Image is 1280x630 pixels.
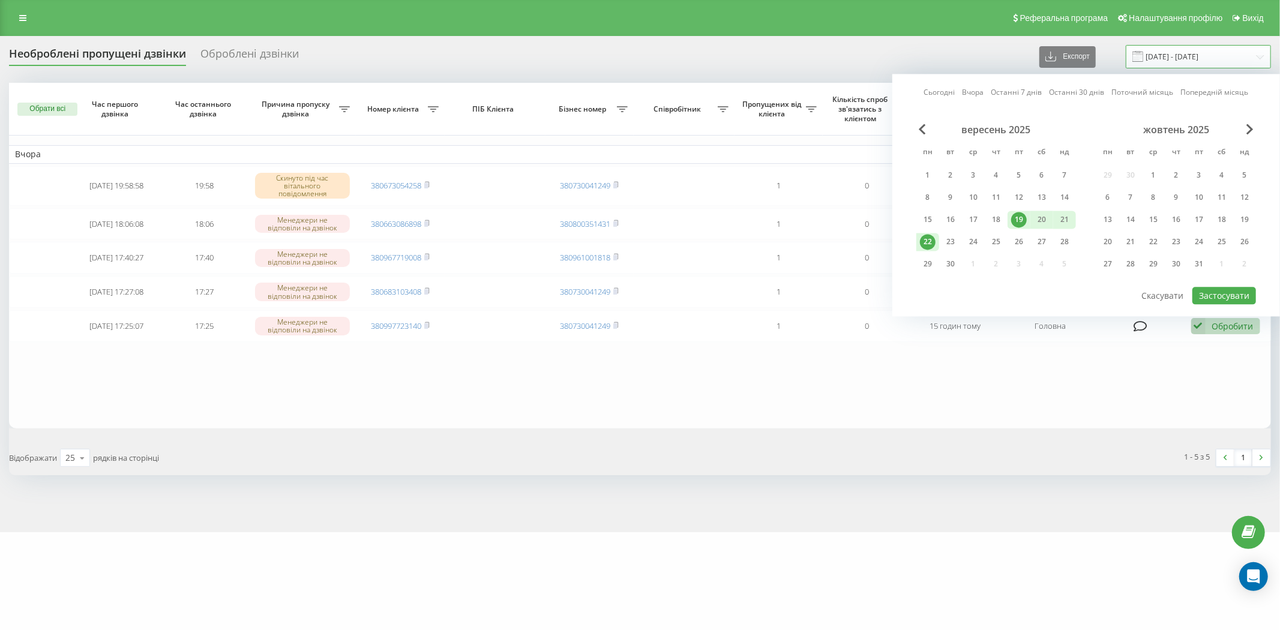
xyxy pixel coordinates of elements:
div: 2 [1168,167,1184,183]
div: 27 [1034,234,1050,250]
abbr: четвер [987,144,1005,162]
div: 22 [920,234,936,250]
div: 15 [1146,212,1161,227]
td: [DATE] 18:06:08 [72,208,160,240]
button: Обрати всі [17,103,77,116]
div: сб 11 жовт 2025 р. [1210,188,1233,206]
div: сб 4 жовт 2025 р. [1210,166,1233,184]
div: Скинуто під час вітального повідомлення [255,173,350,199]
div: чт 30 жовт 2025 р. [1165,255,1188,273]
a: 380730041249 [560,180,610,191]
span: Співробітник [640,104,718,114]
div: 15 [920,212,936,227]
td: 17:25 [160,310,248,342]
abbr: четвер [1167,144,1185,162]
div: 20 [1034,212,1050,227]
div: 5 [1011,167,1027,183]
span: Пропущених від клієнта [741,100,806,118]
td: 1 [735,242,823,274]
div: Обробити [1212,320,1254,332]
div: ср 17 вер 2025 р. [962,211,985,229]
div: 25 [988,234,1004,250]
div: 27 [1100,256,1116,272]
span: Реферальна програма [1020,13,1108,23]
div: пт 3 жовт 2025 р. [1188,166,1210,184]
div: ср 15 жовт 2025 р. [1142,211,1165,229]
div: чт 2 жовт 2025 р. [1165,166,1188,184]
div: 21 [1123,234,1138,250]
div: 1 [920,167,936,183]
abbr: середа [1144,144,1162,162]
div: пт 17 жовт 2025 р. [1188,211,1210,229]
div: 22 [1146,234,1161,250]
div: ср 22 жовт 2025 р. [1142,233,1165,251]
div: 21 [1057,212,1072,227]
div: нд 12 жовт 2025 р. [1233,188,1256,206]
div: Open Intercom Messenger [1239,562,1268,591]
td: 0 [823,208,911,240]
span: Налаштування профілю [1129,13,1222,23]
div: 19 [1237,212,1252,227]
span: Номер клієнта [362,104,427,114]
div: пн 8 вер 2025 р. [916,188,939,206]
td: 1 [735,208,823,240]
div: 30 [1168,256,1184,272]
div: пн 1 вер 2025 р. [916,166,939,184]
div: пт 24 жовт 2025 р. [1188,233,1210,251]
div: 28 [1123,256,1138,272]
div: ср 8 жовт 2025 р. [1142,188,1165,206]
div: 28 [1057,234,1072,250]
div: 7 [1057,167,1072,183]
td: 18:06 [160,208,248,240]
a: Останні 7 днів [991,87,1042,98]
td: 1 [735,276,823,308]
div: вересень 2025 [916,124,1076,136]
span: ПІБ Клієнта [455,104,535,114]
div: 10 [966,190,981,205]
div: Необроблені пропущені дзвінки [9,47,186,66]
td: 0 [823,310,911,342]
div: вт 7 жовт 2025 р. [1119,188,1142,206]
div: 17 [1191,212,1207,227]
span: Вихід [1243,13,1264,23]
div: нд 21 вер 2025 р. [1053,211,1076,229]
span: рядків на сторінці [93,452,159,463]
abbr: субота [1033,144,1051,162]
a: 380967719008 [371,252,421,263]
button: Експорт [1039,46,1096,68]
td: [DATE] 17:40:27 [72,242,160,274]
a: Сьогодні [924,87,955,98]
div: 30 [943,256,958,272]
td: 1 [735,166,823,206]
div: 16 [1168,212,1184,227]
div: 18 [988,212,1004,227]
td: 17:27 [160,276,248,308]
a: 1 [1234,449,1252,466]
div: нд 7 вер 2025 р. [1053,166,1076,184]
div: 5 [1237,167,1252,183]
div: 31 [1191,256,1207,272]
div: 3 [966,167,981,183]
td: 17:40 [160,242,248,274]
div: 26 [1011,234,1027,250]
a: 380673054258 [371,180,421,191]
a: Попередній місяць [1181,87,1249,98]
div: вт 23 вер 2025 р. [939,233,962,251]
div: вт 21 жовт 2025 р. [1119,233,1142,251]
td: 0 [823,166,911,206]
div: вт 9 вер 2025 р. [939,188,962,206]
div: жовтень 2025 [1096,124,1256,136]
div: вт 16 вер 2025 р. [939,211,962,229]
div: 13 [1100,212,1116,227]
abbr: вівторок [1122,144,1140,162]
div: ср 3 вер 2025 р. [962,166,985,184]
div: 23 [943,234,958,250]
div: 9 [1168,190,1184,205]
a: 380663086898 [371,218,421,229]
div: 9 [943,190,958,205]
div: 7 [1123,190,1138,205]
div: 6 [1100,190,1116,205]
abbr: п’ятниця [1010,144,1028,162]
div: Менеджери не відповіли на дзвінок [255,317,350,335]
div: 14 [1123,212,1138,227]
